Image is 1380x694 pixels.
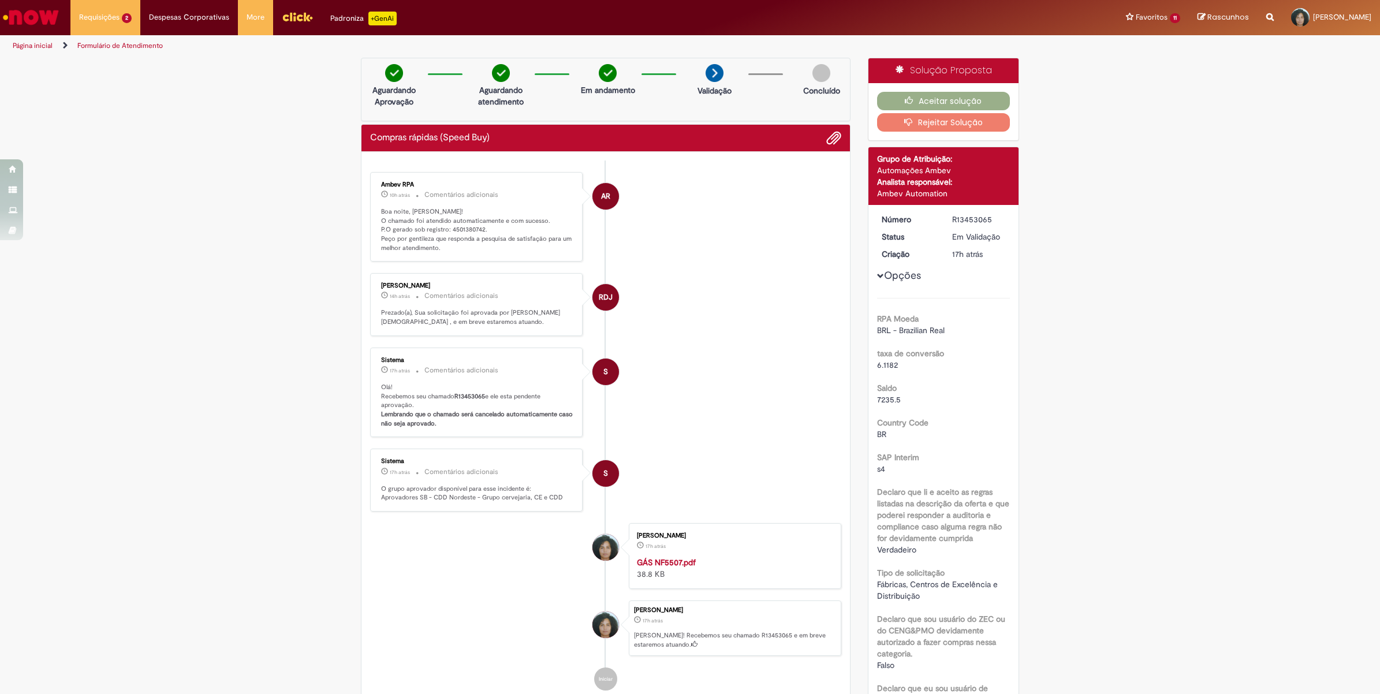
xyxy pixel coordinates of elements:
button: Rejeitar Solução [877,113,1010,132]
span: 6.1182 [877,360,898,370]
b: Declaro que li e aceito as regras listadas na descrição da oferta e que poderei responder a audit... [877,487,1009,543]
div: Rafaela Alvina Barata [592,611,619,638]
button: Aceitar solução [877,92,1010,110]
li: Rafaela Alvina Barata [370,600,841,656]
div: Automações Ambev [877,165,1010,176]
b: taxa de conversão [877,348,944,359]
a: GÁS NF5507.pdf [637,557,696,568]
b: Country Code [877,417,928,428]
div: Em Validação [952,231,1006,242]
span: Favoritos [1136,12,1168,23]
span: 2 [122,13,132,23]
span: 17h atrás [643,617,663,624]
div: 27/08/2025 15:14:57 [952,248,1006,260]
time: 27/08/2025 19:06:09 [390,293,410,300]
img: check-circle-green.png [492,64,510,82]
p: Aguardando atendimento [473,84,529,107]
img: ServiceNow [1,6,61,29]
span: Rascunhos [1207,12,1249,23]
span: 17h atrás [646,543,666,550]
dt: Status [873,231,944,242]
span: 17h atrás [390,469,410,476]
ul: Trilhas de página [9,35,911,57]
b: RPA Moeda [877,314,919,324]
span: 17h atrás [390,367,410,374]
dt: Número [873,214,944,225]
time: 27/08/2025 15:14:38 [646,543,666,550]
div: Ambev Automation [877,188,1010,199]
span: 11 [1170,13,1180,23]
p: Em andamento [581,84,635,96]
b: R13453065 [454,392,485,401]
time: 27/08/2025 15:15:09 [390,367,410,374]
b: Lembrando que o chamado será cancelado automaticamente caso não seja aprovado. [381,410,575,428]
span: 17h atrás [952,249,983,259]
img: click_logo_yellow_360x200.png [282,8,313,25]
a: Rascunhos [1198,12,1249,23]
div: [PERSON_NAME] [381,282,573,289]
b: Declaro que sou usuário do ZEC ou do CENG&PMO devidamente autorizado a fazer compras nessa catego... [877,614,1005,659]
p: +GenAi [368,12,397,25]
span: BRL - Brazilian Real [877,325,945,335]
p: Aguardando Aprovação [366,84,422,107]
div: Sistema [381,458,573,465]
div: R13453065 [952,214,1006,225]
span: S [603,460,608,487]
div: 38.8 KB [637,557,829,580]
div: System [592,460,619,487]
time: 27/08/2025 15:14:57 [643,617,663,624]
span: 14h atrás [390,293,410,300]
time: 27/08/2025 23:07:42 [390,192,410,199]
img: check-circle-green.png [385,64,403,82]
p: Prezado(a), Sua solicitação foi aprovada por [PERSON_NAME][DEMOGRAPHIC_DATA] , e em breve estarem... [381,308,573,326]
h2: Compras rápidas (Speed Buy) Histórico de tíquete [370,133,490,143]
div: Sistema [381,357,573,364]
span: Requisições [79,12,120,23]
div: [PERSON_NAME] [634,607,835,614]
p: [PERSON_NAME]! Recebemos seu chamado R13453065 e em breve estaremos atuando. [634,631,835,649]
span: AR [601,182,610,210]
span: S [603,358,608,386]
div: Rafaela Alvina Barata [592,534,619,561]
dt: Criação [873,248,944,260]
div: Rafaela De Jesus Pereira [592,284,619,311]
small: Comentários adicionais [424,190,498,200]
span: RDJ [599,283,613,311]
span: More [247,12,264,23]
p: Validação [698,85,732,96]
small: Comentários adicionais [424,467,498,477]
div: Solução Proposta [868,58,1019,83]
time: 27/08/2025 15:14:57 [952,249,983,259]
div: System [592,359,619,385]
span: 7235.5 [877,394,901,405]
p: Olá! Recebemos seu chamado e ele esta pendente aprovação. [381,383,573,428]
span: Despesas Corporativas [149,12,229,23]
b: Tipo de solicitação [877,568,945,578]
span: [PERSON_NAME] [1313,12,1371,22]
div: Padroniza [330,12,397,25]
small: Comentários adicionais [424,365,498,375]
p: Concluído [803,85,840,96]
img: check-circle-green.png [599,64,617,82]
img: img-circle-grey.png [812,64,830,82]
b: Saldo [877,383,897,393]
span: s4 [877,464,885,474]
span: Fábricas, Centros de Excelência e Distribuição [877,579,1000,601]
span: BR [877,429,886,439]
div: Ambev RPA [381,181,573,188]
button: Adicionar anexos [826,130,841,145]
div: Analista responsável: [877,176,1010,188]
img: arrow-next.png [706,64,723,82]
p: Boa noite, [PERSON_NAME]! O chamado foi atendido automaticamente e com sucesso. P.O gerado sob re... [381,207,573,253]
span: 10h atrás [390,192,410,199]
div: Grupo de Atribuição: [877,153,1010,165]
div: [PERSON_NAME] [637,532,829,539]
b: SAP Interim [877,452,919,462]
span: Falso [877,660,894,670]
a: Página inicial [13,41,53,50]
a: Formulário de Atendimento [77,41,163,50]
time: 27/08/2025 15:15:07 [390,469,410,476]
small: Comentários adicionais [424,291,498,301]
p: O grupo aprovador disponível para esse incidente é: Aprovadores SB - CDD Nordeste - Grupo cerveja... [381,484,573,502]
